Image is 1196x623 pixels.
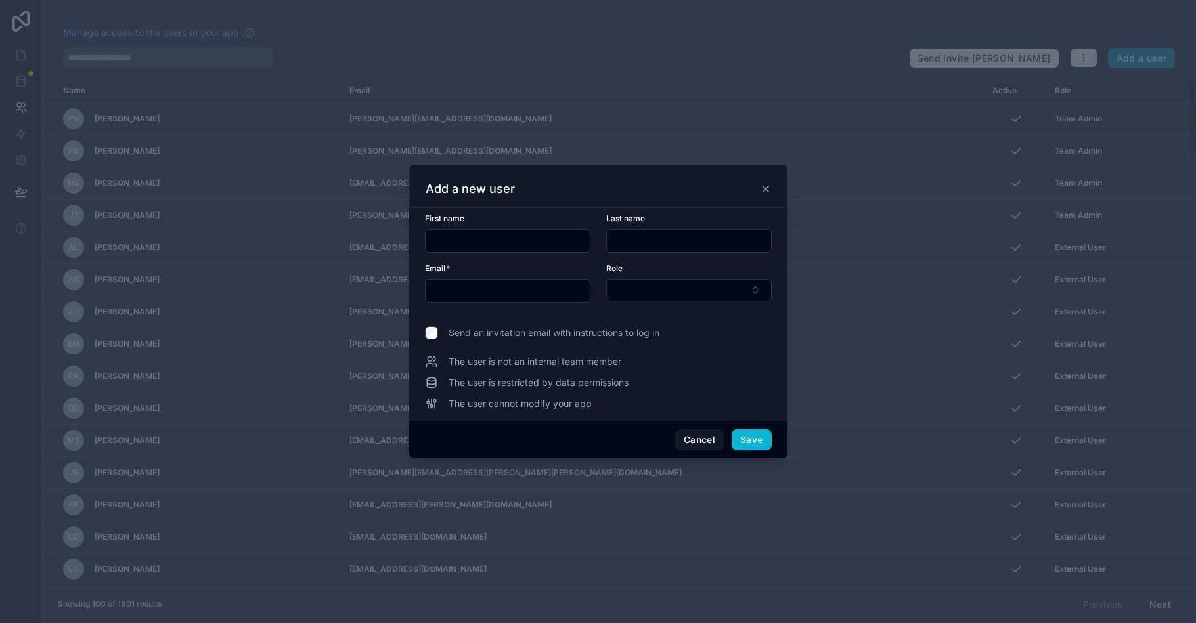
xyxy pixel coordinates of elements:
[449,376,629,389] span: The user is restricted by data permissions
[426,181,515,197] h3: Add a new user
[425,326,438,339] input: Send an invitation email with instructions to log in
[675,429,724,450] button: Cancel
[449,355,621,368] span: The user is not an internal team member
[425,263,445,273] span: Email
[449,397,592,410] span: The user cannot modify your app
[606,279,772,301] button: Select Button
[606,263,623,273] span: Role
[606,213,645,223] span: Last name
[425,213,464,223] span: First name
[449,326,659,339] span: Send an invitation email with instructions to log in
[732,429,771,450] button: Save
